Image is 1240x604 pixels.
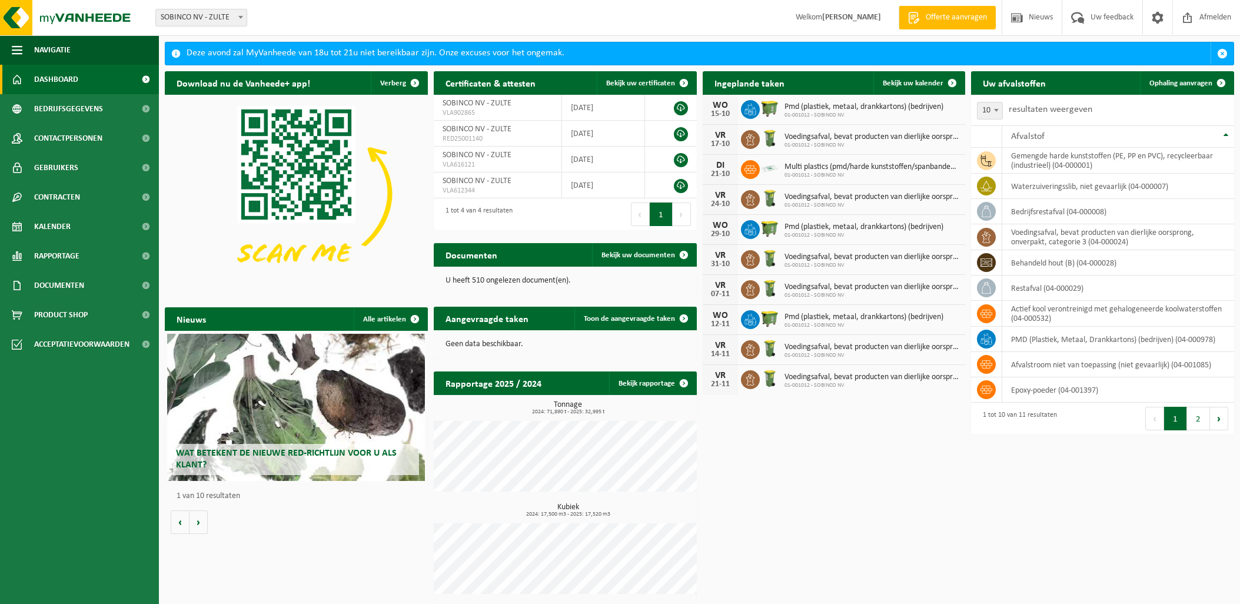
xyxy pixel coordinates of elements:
[34,182,80,212] span: Contracten
[673,203,691,226] button: Next
[784,262,960,269] span: 01-001012 - SOBINCO NV
[709,101,732,110] div: WO
[1002,148,1234,174] td: gemengde harde kunststoffen (PE, PP en PVC), recycleerbaar (industrieel) (04-000001)
[443,108,553,118] span: VLA902865
[167,334,425,481] a: Wat betekent de nieuwe RED-richtlijn voor u als klant?
[190,510,208,534] button: Volgende
[709,251,732,260] div: VR
[443,99,511,108] span: SOBINCO NV - ZULTE
[709,110,732,118] div: 15-10
[171,510,190,534] button: Vorige
[354,307,427,331] a: Alle artikelen
[443,134,553,144] span: RED25001140
[784,232,943,239] span: 01-001012 - SOBINCO NV
[562,121,646,147] td: [DATE]
[562,147,646,172] td: [DATE]
[176,449,397,469] span: Wat betekent de nieuwe RED-richtlijn voor u als klant?
[784,253,960,262] span: Voedingsafval, bevat producten van dierlijke oorsprong, onverpakt, categorie 3
[1187,407,1210,430] button: 2
[760,369,780,389] img: WB-0140-HPE-GN-50
[1011,132,1045,141] span: Afvalstof
[440,201,513,227] div: 1 tot 4 van 4 resultaten
[34,153,78,182] span: Gebruikers
[631,203,650,226] button: Previous
[584,315,675,323] span: Toon de aangevraagde taken
[784,142,960,149] span: 01-001012 - SOBINCO NV
[883,79,943,87] span: Bekijk uw kalender
[1002,352,1234,377] td: afvalstroom niet van toepassing (niet gevaarlijk) (04-001085)
[34,212,71,241] span: Kalender
[709,380,732,389] div: 21-11
[709,140,732,148] div: 17-10
[371,71,427,95] button: Verberg
[977,102,1003,120] span: 10
[601,251,675,259] span: Bekijk uw documenten
[784,283,960,292] span: Voedingsafval, bevat producten van dierlijke oorsprong, onverpakt, categorie 3
[784,322,943,329] span: 01-001012 - SOBINCO NV
[978,102,1002,119] span: 10
[1164,407,1187,430] button: 1
[34,271,84,300] span: Documenten
[1002,250,1234,276] td: behandeld hout (B) (04-000028)
[1149,79,1212,87] span: Ophaling aanvragen
[923,12,990,24] span: Offerte aanvragen
[597,71,696,95] a: Bekijk uw certificaten
[443,125,511,134] span: SOBINCO NV - ZULTE
[760,98,780,118] img: WB-1100-HPE-GN-50
[1002,199,1234,224] td: bedrijfsrestafval (04-000008)
[784,343,960,352] span: Voedingsafval, bevat producten van dierlijke oorsprong, onverpakt, categorie 3
[784,112,943,119] span: 01-001012 - SOBINCO NV
[760,188,780,208] img: WB-0140-HPE-GN-50
[760,278,780,298] img: WB-0140-HPE-GN-50
[1002,301,1234,327] td: actief kool verontreinigd met gehalogeneerde koolwaterstoffen (04-000532)
[187,42,1211,65] div: Deze avond zal MyVanheede van 18u tot 21u niet bereikbaar zijn. Onze excuses voor het ongemak.
[709,170,732,178] div: 21-10
[34,124,102,153] span: Contactpersonen
[34,65,78,94] span: Dashboard
[784,132,960,142] span: Voedingsafval, bevat producten van dierlijke oorsprong, onverpakt, categorie 3
[434,371,553,394] h2: Rapportage 2025 / 2024
[562,172,646,198] td: [DATE]
[760,128,780,148] img: WB-0140-HPE-GN-50
[443,186,553,195] span: VLA612344
[709,131,732,140] div: VR
[709,320,732,328] div: 12-11
[443,160,553,170] span: VLA616121
[1002,327,1234,352] td: PMD (Plastiek, Metaal, Drankkartons) (bedrijven) (04-000978)
[709,230,732,238] div: 29-10
[156,9,247,26] span: SOBINCO NV - ZULTE
[434,243,509,266] h2: Documenten
[709,311,732,320] div: WO
[760,338,780,359] img: WB-0140-HPE-GN-50
[574,307,696,330] a: Toon de aangevraagde taken
[380,79,406,87] span: Verberg
[709,260,732,268] div: 31-10
[784,202,960,209] span: 01-001012 - SOBINCO NV
[977,406,1057,432] div: 1 tot 10 van 11 resultaten
[784,193,960,202] span: Voedingsafval, bevat producten van dierlijke oorsprong, onverpakt, categorie 3
[34,330,129,359] span: Acceptatievoorwaarden
[784,373,960,382] span: Voedingsafval, bevat producten van dierlijke oorsprong, onverpakt, categorie 3
[592,243,696,267] a: Bekijk uw documenten
[709,341,732,350] div: VR
[606,79,675,87] span: Bekijk uw certificaten
[609,371,696,395] a: Bekijk rapportage
[446,340,685,349] p: Geen data beschikbaar.
[784,292,960,299] span: 01-001012 - SOBINCO NV
[709,221,732,230] div: WO
[34,35,71,65] span: Navigatie
[784,382,960,389] span: 01-001012 - SOBINCO NV
[165,71,322,94] h2: Download nu de Vanheede+ app!
[971,71,1058,94] h2: Uw afvalstoffen
[899,6,996,29] a: Offerte aanvragen
[784,102,943,112] span: Pmd (plastiek, metaal, drankkartons) (bedrijven)
[1002,174,1234,199] td: waterzuiveringsslib, niet gevaarlijk (04-000007)
[784,172,960,179] span: 01-001012 - SOBINCO NV
[1140,71,1233,95] a: Ophaling aanvragen
[709,161,732,170] div: DI
[562,95,646,121] td: [DATE]
[34,300,88,330] span: Product Shop
[784,162,960,172] span: Multi plastics (pmd/harde kunststoffen/spanbanden/eps/folie naturel/folie gemeng...
[784,313,943,322] span: Pmd (plastiek, metaal, drankkartons) (bedrijven)
[440,401,697,415] h3: Tonnage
